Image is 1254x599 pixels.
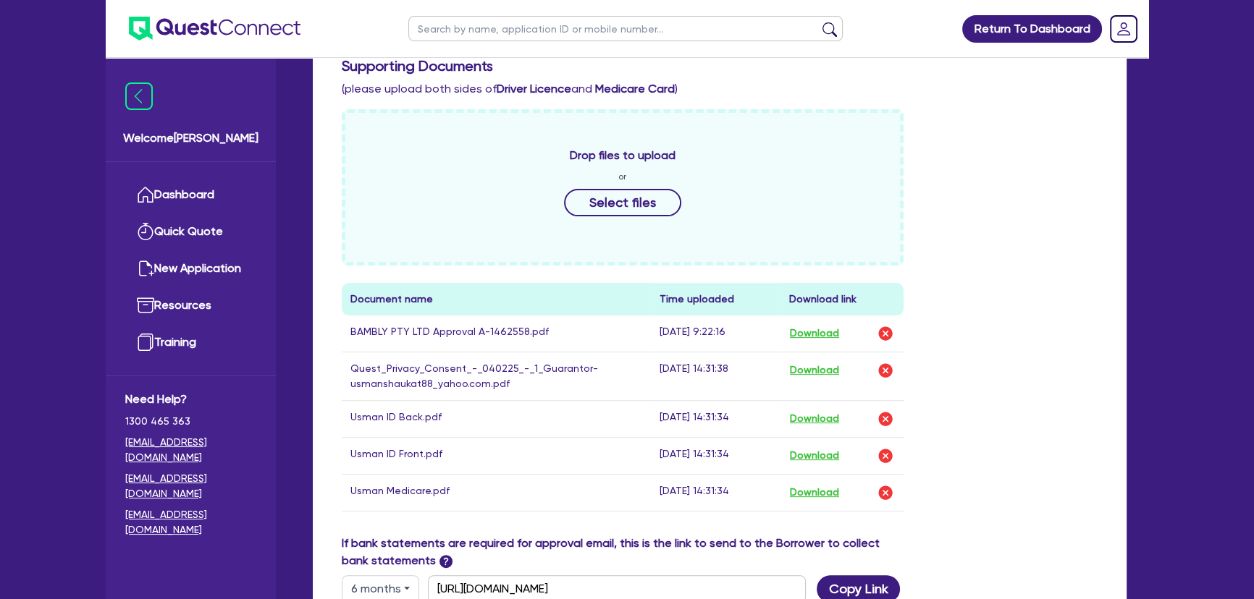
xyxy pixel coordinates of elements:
[789,446,840,465] button: Download
[651,400,780,437] td: [DATE] 14:31:34
[342,352,651,400] td: Quest_Privacy_Consent_-_040225_-_1_Guarantor-usmanshaukat88_yahoo.com.pdf
[342,315,651,352] td: BAMBLY PTY LTD Approval A-1462558.pdf
[137,260,154,277] img: new-application
[962,15,1102,43] a: Return To Dashboard
[497,82,571,95] b: Driver Licence
[342,474,651,511] td: Usman Medicare.pdf
[570,147,676,164] span: Drop files to upload
[877,447,894,464] img: delete-icon
[877,410,894,428] img: delete-icon
[564,189,681,216] button: Select files
[789,324,840,343] button: Download
[618,170,626,183] span: or
[789,361,840,380] button: Download
[137,223,154,240] img: quick-quote
[125,287,256,324] a: Resources
[780,283,904,315] th: Download link
[789,483,840,502] button: Download
[651,352,780,400] td: [DATE] 14:31:38
[651,283,780,315] th: Time uploaded
[342,400,651,437] td: Usman ID Back.pdf
[342,283,651,315] th: Document name
[129,17,300,41] img: quest-connect-logo-blue
[342,57,1098,75] h3: Supporting Documents
[342,535,904,569] label: If bank statements are required for approval email, this is the link to send to the Borrower to c...
[125,435,256,465] a: [EMAIL_ADDRESS][DOMAIN_NAME]
[651,474,780,511] td: [DATE] 14:31:34
[439,555,453,568] span: ?
[877,484,894,501] img: delete-icon
[125,82,153,110] img: icon-menu-close
[651,437,780,474] td: [DATE] 14:31:34
[125,177,256,213] a: Dashboard
[125,213,256,250] a: Quick Quote
[789,409,840,428] button: Download
[137,297,154,314] img: resources
[1105,10,1143,48] a: Dropdown toggle
[342,437,651,474] td: Usman ID Front.pdf
[595,82,675,95] b: Medicare Card
[125,324,256,361] a: Training
[125,250,256,287] a: New Application
[342,82,678,95] span: (please upload both sides of and )
[651,315,780,352] td: [DATE] 9:22:16
[137,334,154,351] img: training
[125,391,256,408] span: Need Help?
[408,16,843,41] input: Search by name, application ID or mobile number...
[123,129,258,147] span: Welcome [PERSON_NAME]
[125,414,256,429] span: 1300 465 363
[125,471,256,501] a: [EMAIL_ADDRESS][DOMAIN_NAME]
[877,362,894,379] img: delete-icon
[877,325,894,342] img: delete-icon
[125,507,256,538] a: [EMAIL_ADDRESS][DOMAIN_NAME]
